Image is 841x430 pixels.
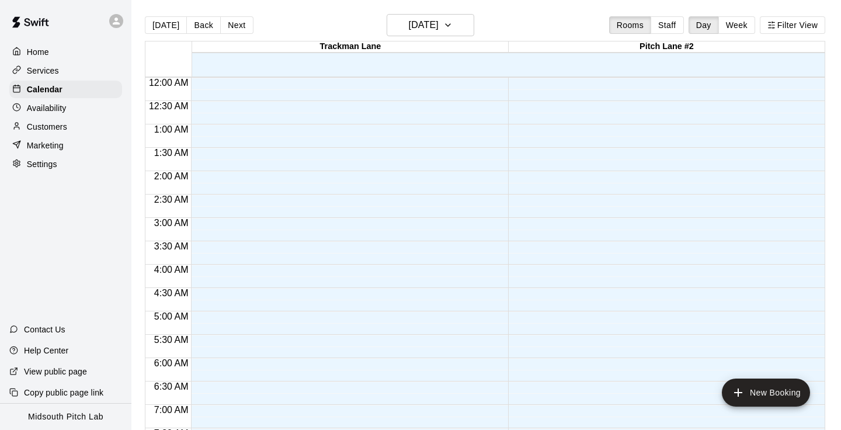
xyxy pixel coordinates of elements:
[151,195,192,204] span: 2:30 AM
[27,158,57,170] p: Settings
[760,16,825,34] button: Filter View
[151,405,192,415] span: 7:00 AM
[722,379,810,407] button: add
[27,121,67,133] p: Customers
[151,382,192,391] span: 6:30 AM
[609,16,651,34] button: Rooms
[151,335,192,345] span: 5:30 AM
[151,148,192,158] span: 1:30 AM
[9,43,122,61] a: Home
[146,78,192,88] span: 12:00 AM
[9,155,122,173] a: Settings
[387,14,474,36] button: [DATE]
[27,46,49,58] p: Home
[9,62,122,79] a: Services
[192,41,508,53] div: Trackman Lane
[27,65,59,77] p: Services
[151,218,192,228] span: 3:00 AM
[27,140,64,151] p: Marketing
[151,241,192,251] span: 3:30 AM
[27,102,67,114] p: Availability
[409,17,439,33] h6: [DATE]
[145,16,187,34] button: [DATE]
[28,411,103,423] p: Midsouth Pitch Lab
[27,84,62,95] p: Calendar
[9,81,122,98] a: Calendar
[151,124,192,134] span: 1:00 AM
[9,137,122,154] a: Marketing
[24,324,65,335] p: Contact Us
[509,41,825,53] div: Pitch Lane #2
[651,16,684,34] button: Staff
[151,171,192,181] span: 2:00 AM
[220,16,253,34] button: Next
[24,345,68,356] p: Help Center
[9,99,122,117] a: Availability
[146,101,192,111] span: 12:30 AM
[718,16,755,34] button: Week
[24,387,103,398] p: Copy public page link
[689,16,719,34] button: Day
[9,118,122,136] a: Customers
[24,366,87,377] p: View public page
[186,16,221,34] button: Back
[151,311,192,321] span: 5:00 AM
[151,288,192,298] span: 4:30 AM
[151,358,192,368] span: 6:00 AM
[151,265,192,275] span: 4:00 AM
